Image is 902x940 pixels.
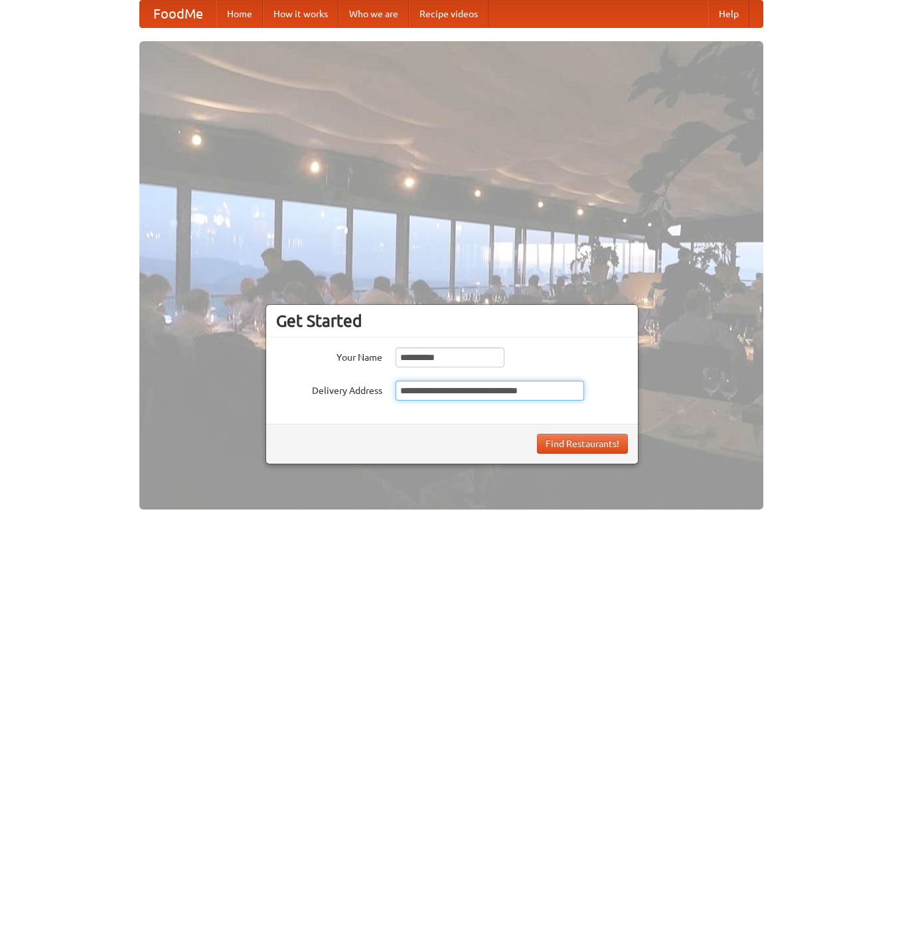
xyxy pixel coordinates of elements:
label: Delivery Address [276,381,382,397]
a: FoodMe [140,1,216,27]
label: Your Name [276,347,382,364]
button: Find Restaurants! [537,434,628,454]
h3: Get Started [276,311,628,331]
a: Recipe videos [409,1,489,27]
a: Home [216,1,263,27]
a: Who we are [338,1,409,27]
a: Help [708,1,749,27]
a: How it works [263,1,338,27]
